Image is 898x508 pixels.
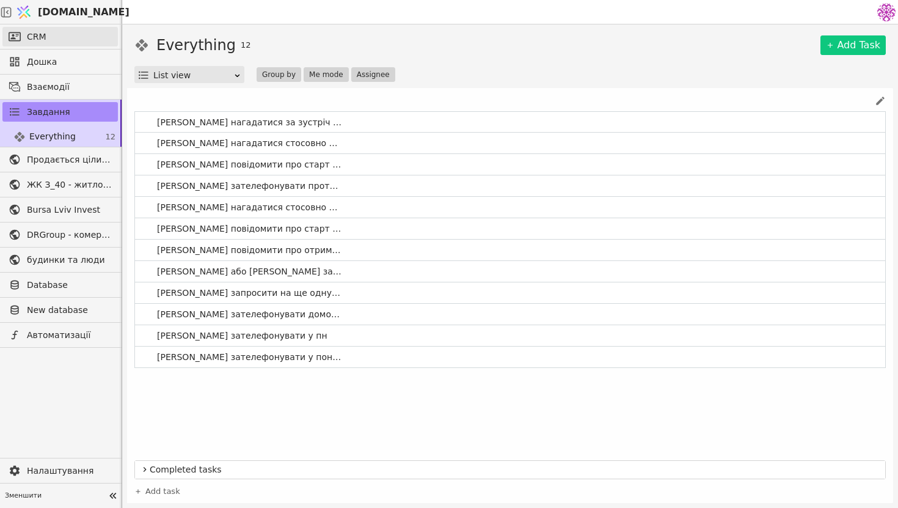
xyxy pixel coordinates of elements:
span: Дошка [27,56,112,68]
span: Налаштування [27,465,112,477]
a: CRM [2,27,118,46]
span: 12 [241,39,251,51]
div: List view [153,67,233,84]
span: [PERSON_NAME] зателефонувати протягом наступного тижня [152,177,348,195]
img: 137b5da8a4f5046b86490006a8dec47a [877,3,896,21]
a: [PERSON_NAME] нагадатися стосовно рішення [135,197,885,218]
a: Завдання [2,102,118,122]
h1: Everything [156,34,236,56]
a: DRGroup - комерційна нерухоомість [2,225,118,245]
a: [PERSON_NAME] зателефонувати у пн [135,325,885,346]
span: Database [27,279,112,292]
span: Завдання [27,106,70,119]
a: [PERSON_NAME] повідомити про отримання МОН [135,240,885,260]
span: Продається цілий будинок [PERSON_NAME] нерухомість [27,153,112,166]
a: Взаємодії [2,77,118,97]
span: [PERSON_NAME] запросити на ще одну зустріч [152,284,348,302]
a: Bursa Lviv Invest [2,200,118,219]
span: Bursa Lviv Invest [27,204,112,216]
a: Add task [134,485,180,498]
span: будинки та люди [27,254,112,267]
a: [PERSON_NAME] нагадатися за зустріч на 05.09 [135,112,885,133]
a: [PERSON_NAME] зателефонувати у понеділок [135,347,885,367]
a: Add Task [820,35,886,55]
a: [PERSON_NAME] повідомити про старт продаж в З_40 [135,218,885,239]
span: Completed tasks [150,463,880,476]
span: [PERSON_NAME] повідомити про старт продажу апартаментів [152,156,348,174]
a: Продається цілий будинок [PERSON_NAME] нерухомість [2,150,118,169]
span: 12 [105,131,115,143]
span: [PERSON_NAME] зателефонувати у понеділок [152,348,348,366]
button: Group by [257,67,301,82]
span: [PERSON_NAME] зателефонувати домовитись про ще одну консультацію [152,306,348,323]
a: будинки та люди [2,250,118,270]
a: Автоматизації [2,325,118,345]
button: Assignee [351,67,395,82]
span: Add task [145,485,180,498]
span: CRM [27,31,46,43]
a: Налаштування [2,461,118,480]
span: ЖК З_40 - житлова та комерційна нерухомість класу Преміум [27,179,112,191]
a: [PERSON_NAME] повідомити про старт продажу апартаментів [135,154,885,175]
span: [PERSON_NAME] нагадатися стосовно рішення [152,199,348,216]
img: Logo [15,1,33,24]
a: Database [2,275,118,295]
a: [PERSON_NAME] зателефонувати протягом наступного тижня [135,175,885,196]
a: [DOMAIN_NAME] [12,1,122,24]
span: DRGroup - комерційна нерухоомість [27,229,112,241]
span: [PERSON_NAME] нагадатися за зустріч на 05.09 [152,114,348,131]
span: [PERSON_NAME] зателефонувати у пн [152,327,332,345]
span: New database [27,304,112,317]
a: [PERSON_NAME] або [PERSON_NAME] запросити на зустріч для бронювання [135,261,885,282]
button: Me mode [304,67,349,82]
a: Дошка [2,52,118,72]
span: [PERSON_NAME] нагадатися стосовно рішення [152,134,348,152]
a: ЖК З_40 - житлова та комерційна нерухомість класу Преміум [2,175,118,194]
span: Автоматизації [27,329,112,342]
span: [PERSON_NAME] повідомити про отримання МОН [152,241,348,259]
span: [PERSON_NAME] повідомити про старт продаж в З_40 [152,220,348,238]
span: [DOMAIN_NAME] [38,5,130,20]
span: Взаємодії [27,81,112,94]
a: [PERSON_NAME] нагадатися стосовно рішення [135,133,885,153]
span: Everything [29,130,76,143]
a: New database [2,300,118,320]
a: [PERSON_NAME] зателефонувати домовитись про ще одну консультацію [135,304,885,325]
a: [PERSON_NAME] запросити на ще одну зустріч [135,282,885,303]
span: Зменшити [5,491,104,501]
span: [PERSON_NAME] або [PERSON_NAME] запросити на зустріч для бронювання [152,263,348,281]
